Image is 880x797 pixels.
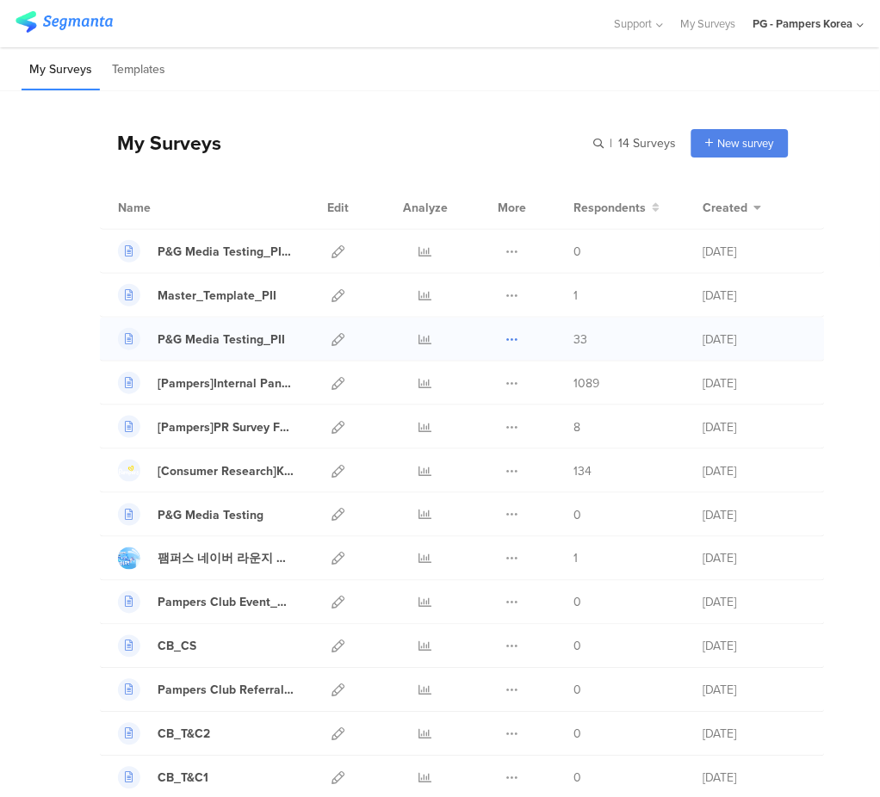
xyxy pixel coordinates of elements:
button: Respondents [574,199,660,217]
div: [DATE] [703,769,807,788]
div: Pampers Club Event_Delievery [158,594,294,612]
div: [DATE] [703,594,807,612]
div: [Pampers]Internal Panel for Qualitative Research [158,374,294,392]
span: Created [703,199,748,217]
div: P&G Media Testing_PII [158,331,285,349]
div: CB_T&C1 [158,769,208,788]
div: [DATE] [703,638,807,656]
a: CB_CS [118,635,196,658]
div: [DATE] [703,506,807,524]
span: Support [615,15,653,32]
div: More [494,186,531,229]
img: segmanta logo [15,11,113,33]
div: Pampers Club Referral Event [158,682,294,700]
div: Analyze [400,186,451,229]
button: Created [703,199,762,217]
div: [DATE] [703,374,807,392]
a: Pampers Club Event_Delievery [118,591,294,614]
div: P&G Media Testing [158,506,263,524]
div: [Pampers]PR Survey Form [158,418,294,436]
span: 0 [574,243,582,261]
div: Master_Template_PII [158,287,276,305]
div: [DATE] [703,418,807,436]
span: 0 [574,594,582,612]
a: P&G Media Testing_PII [118,328,285,350]
span: 1089 [574,374,600,392]
div: Name [118,199,221,217]
a: CB_T&C2 [118,723,210,745]
a: 팸퍼스 네이버 라운지 이벤트 [118,547,294,570]
span: 8 [574,418,581,436]
a: [Pampers]PR Survey Form [118,416,294,438]
span: 1 [574,287,579,305]
span: 0 [574,638,582,656]
span: 14 Surveys [619,134,677,152]
div: Edit [319,186,356,229]
div: [DATE] [703,331,807,349]
a: [Pampers]Internal Panel for Qualitative Research [118,372,294,394]
span: New survey [718,135,774,151]
div: 팸퍼스 네이버 라운지 이벤트 [158,550,294,568]
a: Master_Template_PII [118,284,276,306]
div: [DATE] [703,462,807,480]
a: CB_T&C1 [118,767,208,789]
span: 0 [574,682,582,700]
a: Pampers Club Referral Event [118,679,294,701]
span: 1 [574,550,579,568]
div: [DATE] [703,243,807,261]
div: [DATE] [703,682,807,700]
div: [Consumer Research]Knifeless Survey [158,462,294,480]
span: 0 [574,506,582,524]
div: CB_T&C2 [158,726,210,744]
div: My Surveys [100,128,221,158]
span: 134 [574,462,592,480]
div: PG - Pampers Korea [753,15,853,32]
div: [DATE] [703,726,807,744]
li: Templates [104,50,173,90]
li: My Surveys [22,50,100,90]
span: Respondents [574,199,647,217]
span: | [608,134,616,152]
a: [Consumer Research]Knifeless Survey [118,460,294,482]
a: P&G Media Testing [118,504,263,526]
a: P&G Media Testing_PII_winner [118,240,294,263]
div: [DATE] [703,550,807,568]
div: P&G Media Testing_PII_winner [158,243,294,261]
span: 0 [574,769,582,788]
div: CB_CS [158,638,196,656]
span: 33 [574,331,588,349]
div: [DATE] [703,287,807,305]
span: 0 [574,726,582,744]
